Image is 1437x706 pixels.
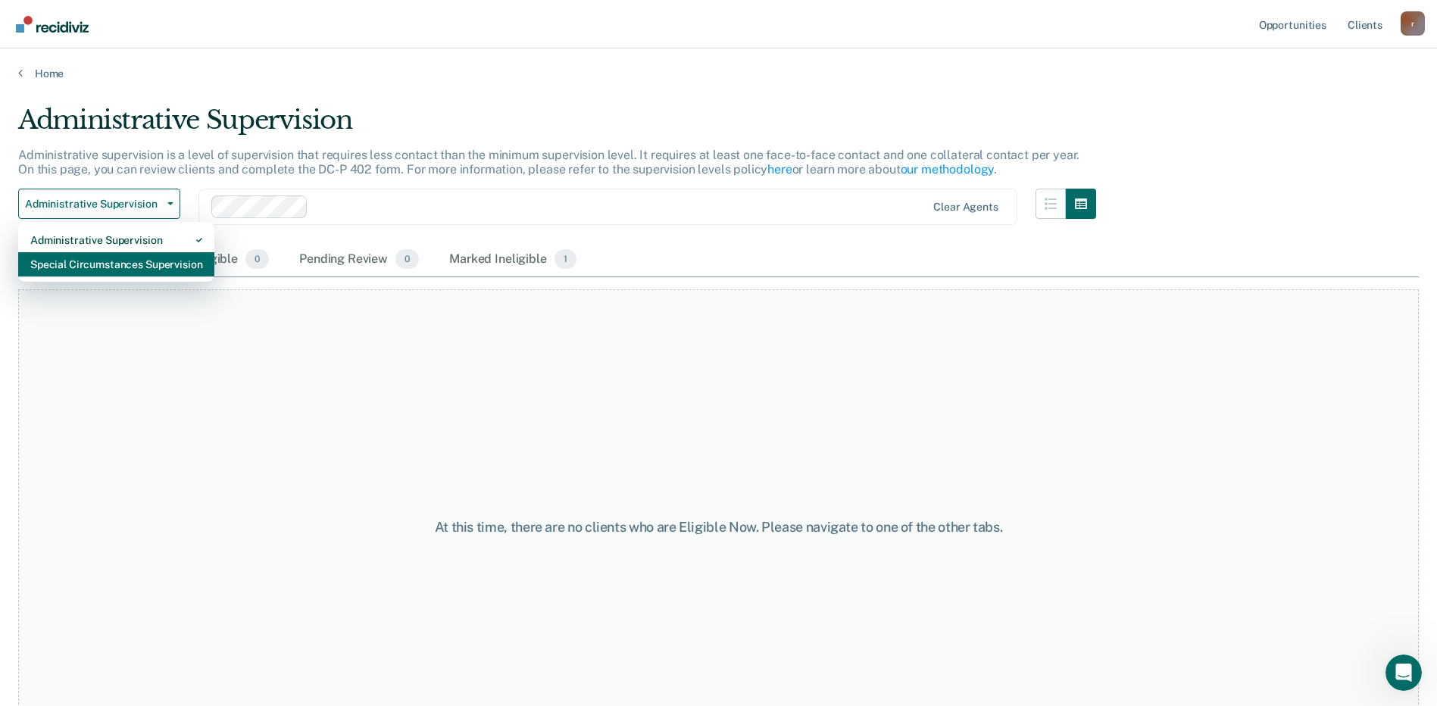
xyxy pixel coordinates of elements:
img: Recidiviz [16,16,89,33]
div: Administrative Supervision [18,105,1096,148]
iframe: Intercom live chat [1385,654,1422,691]
button: Administrative Supervision [18,189,180,219]
div: Clear agents [933,201,998,214]
span: Administrative Supervision [25,198,161,211]
span: 1 [554,249,576,269]
button: Profile dropdown button [1401,11,1425,36]
a: our methodology [901,162,995,176]
p: Administrative supervision is a level of supervision that requires less contact than the minimum ... [18,148,1079,176]
div: r [1401,11,1425,36]
a: here [767,162,792,176]
div: At this time, there are no clients who are Eligible Now. Please navigate to one of the other tabs. [369,519,1069,536]
div: Special Circumstances Supervision [30,252,202,276]
a: Home [18,67,1419,80]
span: 0 [395,249,419,269]
div: Pending Review0 [296,243,422,276]
span: 0 [245,249,269,269]
div: Marked Ineligible1 [446,243,579,276]
div: Administrative Supervision [30,228,202,252]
